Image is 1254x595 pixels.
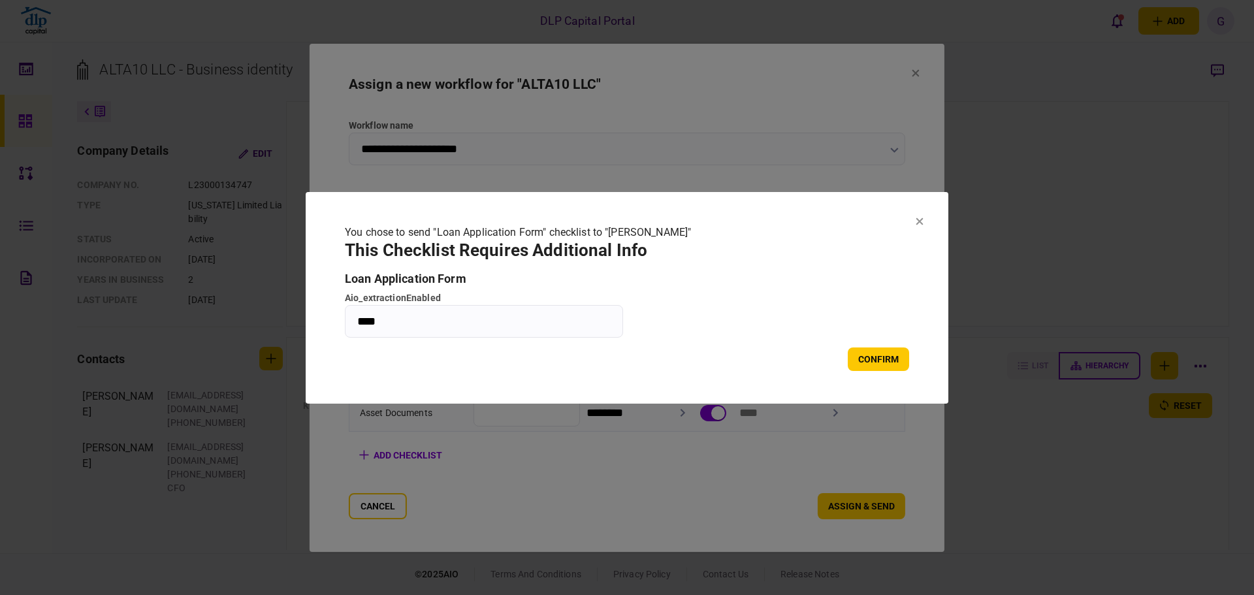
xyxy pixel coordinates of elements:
div: you chose to send "Loan Application Form" checklist to "[PERSON_NAME]" [345,225,909,240]
h3: Loan Application Form [345,273,909,285]
input: aio_extractionEnabled [345,305,623,338]
button: confirm [848,347,909,371]
label: aio_extractionEnabled [345,291,623,305]
h1: this checklist requires additional info [345,240,909,260]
